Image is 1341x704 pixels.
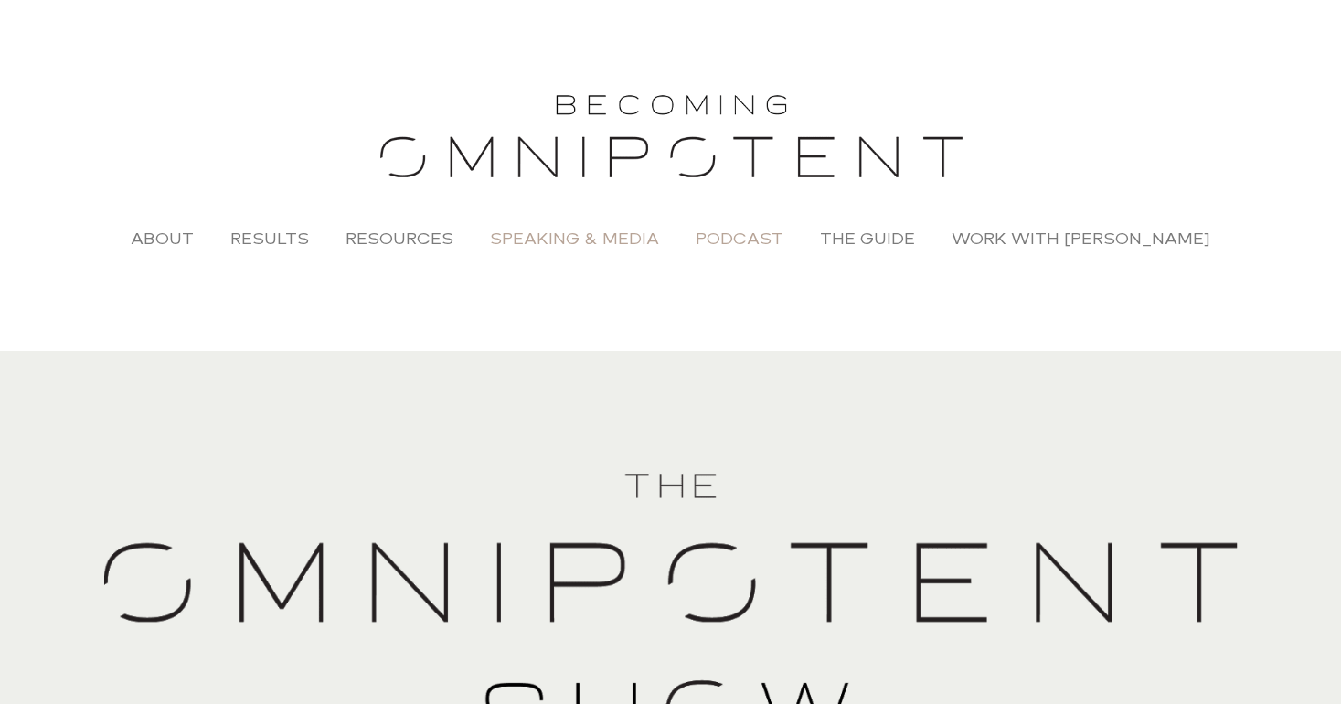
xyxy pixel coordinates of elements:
a: Podcast [677,218,802,260]
a: Results [212,218,327,260]
a: About [112,218,212,260]
nav: Menu [18,218,1323,260]
a: Speaking & Media [472,218,677,260]
a: Work with [PERSON_NAME] [933,218,1229,260]
a: The Guide [802,218,933,260]
a: Resources [327,218,472,260]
